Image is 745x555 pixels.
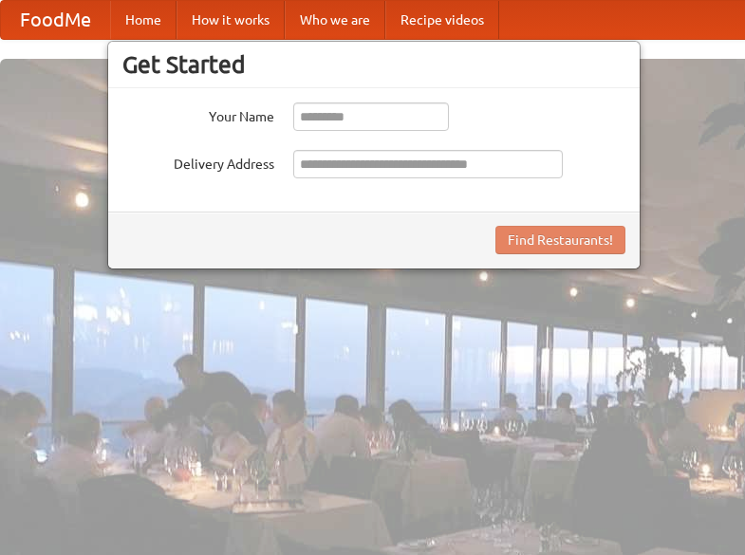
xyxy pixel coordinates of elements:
[122,102,274,126] label: Your Name
[177,1,285,39] a: How it works
[1,1,110,39] a: FoodMe
[110,1,177,39] a: Home
[495,226,625,254] button: Find Restaurants!
[122,50,625,79] h3: Get Started
[385,1,499,39] a: Recipe videos
[285,1,385,39] a: Who we are
[122,150,274,174] label: Delivery Address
